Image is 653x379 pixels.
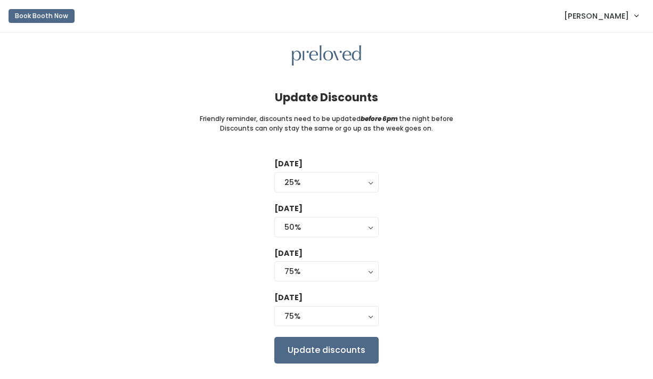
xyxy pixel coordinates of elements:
[9,9,75,23] button: Book Booth Now
[274,261,379,281] button: 75%
[284,176,369,188] div: 25%
[220,124,433,133] small: Discounts can only stay the same or go up as the week goes on.
[284,221,369,233] div: 50%
[9,4,75,28] a: Book Booth Now
[274,217,379,237] button: 50%
[274,172,379,192] button: 25%
[553,4,649,27] a: [PERSON_NAME]
[274,158,303,170] label: [DATE]
[274,306,379,326] button: 75%
[200,114,453,124] small: Friendly reminder, discounts need to be updated the night before
[564,10,629,22] span: [PERSON_NAME]
[361,114,398,123] i: before 6pm
[274,248,303,259] label: [DATE]
[284,310,369,322] div: 75%
[274,292,303,303] label: [DATE]
[284,265,369,277] div: 75%
[275,91,378,103] h4: Update Discounts
[274,337,379,364] input: Update discounts
[274,203,303,214] label: [DATE]
[292,45,361,66] img: preloved logo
